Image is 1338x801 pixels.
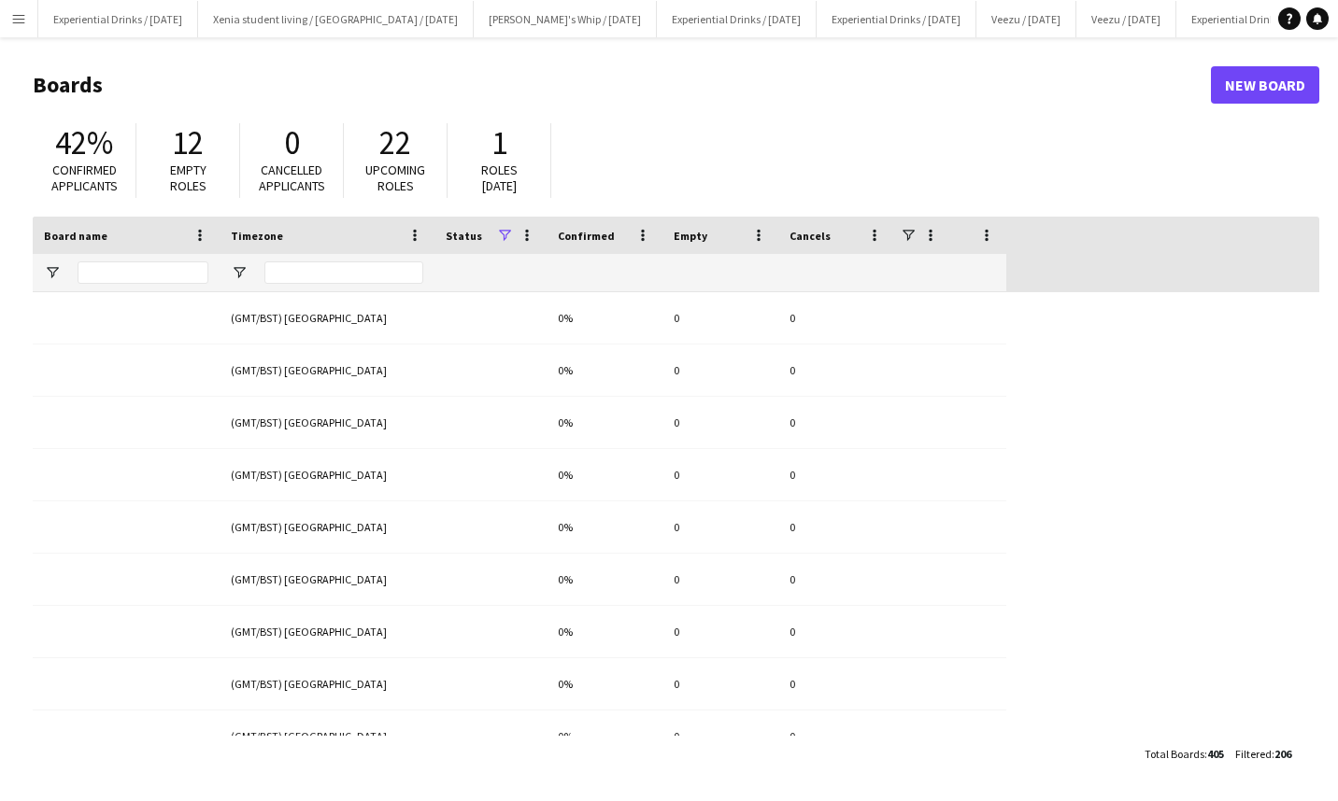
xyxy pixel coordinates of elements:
[662,501,778,553] div: 0
[172,122,204,163] span: 12
[474,1,657,37] button: [PERSON_NAME]'s Whip / [DATE]
[78,261,208,284] input: Board name Filter Input
[198,1,474,37] button: Xenia student living / [GEOGRAPHIC_DATA] / [DATE]
[662,710,778,762] div: 0
[662,449,778,500] div: 0
[220,292,434,344] div: (GMT/BST) [GEOGRAPHIC_DATA]
[547,292,662,344] div: 0%
[662,397,778,448] div: 0
[976,1,1076,37] button: Veezu / [DATE]
[1274,747,1291,761] span: 206
[220,449,434,500] div: (GMT/BST) [GEOGRAPHIC_DATA]
[220,554,434,605] div: (GMT/BST) [GEOGRAPHIC_DATA]
[170,162,206,194] span: Empty roles
[662,606,778,657] div: 0
[662,658,778,710] div: 0
[220,344,434,396] div: (GMT/BST) [GEOGRAPHIC_DATA]
[547,554,662,605] div: 0%
[778,292,894,344] div: 0
[558,229,615,243] span: Confirmed
[481,162,518,194] span: Roles [DATE]
[674,229,707,243] span: Empty
[778,397,894,448] div: 0
[1145,736,1224,772] div: :
[817,1,976,37] button: Experiential Drinks / [DATE]
[220,658,434,710] div: (GMT/BST) [GEOGRAPHIC_DATA]
[284,122,300,163] span: 0
[44,229,107,243] span: Board name
[657,1,817,37] button: Experiential Drinks / [DATE]
[491,122,507,163] span: 1
[547,501,662,553] div: 0%
[379,122,411,163] span: 22
[662,554,778,605] div: 0
[547,344,662,396] div: 0%
[220,710,434,762] div: (GMT/BST) [GEOGRAPHIC_DATA]
[662,292,778,344] div: 0
[778,606,894,657] div: 0
[1235,747,1272,761] span: Filtered
[51,162,118,194] span: Confirmed applicants
[1211,66,1319,104] a: New Board
[790,229,831,243] span: Cancels
[547,658,662,710] div: 0%
[231,264,248,281] button: Open Filter Menu
[1207,747,1224,761] span: 405
[547,710,662,762] div: 0%
[662,344,778,396] div: 0
[264,261,423,284] input: Timezone Filter Input
[446,229,482,243] span: Status
[55,122,113,163] span: 42%
[547,449,662,500] div: 0%
[220,606,434,657] div: (GMT/BST) [GEOGRAPHIC_DATA]
[778,710,894,762] div: 0
[778,501,894,553] div: 0
[365,162,425,194] span: Upcoming roles
[778,554,894,605] div: 0
[44,264,61,281] button: Open Filter Menu
[220,397,434,448] div: (GMT/BST) [GEOGRAPHIC_DATA]
[778,449,894,500] div: 0
[1076,1,1176,37] button: Veezu / [DATE]
[259,162,325,194] span: Cancelled applicants
[220,501,434,553] div: (GMT/BST) [GEOGRAPHIC_DATA]
[1176,1,1336,37] button: Experiential Drinks / [DATE]
[33,71,1211,99] h1: Boards
[778,658,894,710] div: 0
[231,229,283,243] span: Timezone
[38,1,198,37] button: Experiential Drinks / [DATE]
[1145,747,1204,761] span: Total Boards
[547,397,662,448] div: 0%
[778,344,894,396] div: 0
[547,606,662,657] div: 0%
[1235,736,1291,772] div: :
